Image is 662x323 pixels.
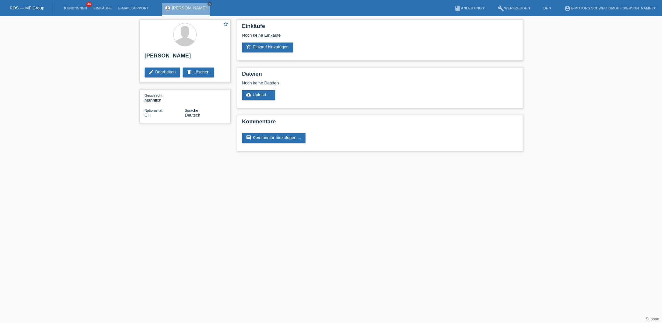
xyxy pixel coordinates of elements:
[185,108,198,112] span: Sprache
[172,6,207,10] a: [PERSON_NAME]
[208,2,211,6] i: close
[242,33,518,43] div: Noch keine Einkäufe
[646,317,659,321] a: Support
[242,81,441,85] div: Noch keine Dateien
[207,2,212,6] a: close
[145,68,180,77] a: editBearbeiten
[115,6,152,10] a: E-Mail Support
[145,53,225,62] h2: [PERSON_NAME]
[242,23,518,33] h2: Einkäufe
[223,21,229,28] a: star_border
[145,93,185,103] div: Männlich
[145,93,162,97] span: Geschlecht
[223,21,229,27] i: star_border
[145,108,162,112] span: Nationalität
[86,2,92,7] span: 34
[242,43,293,52] a: add_shopping_cartEinkauf hinzufügen
[90,6,115,10] a: Einkäufe
[246,92,251,97] i: cloud_upload
[10,6,44,10] a: POS — MF Group
[564,5,571,12] i: account_circle
[454,5,461,12] i: book
[61,6,90,10] a: Kund*innen
[185,113,201,118] span: Deutsch
[242,133,306,143] a: commentKommentar hinzufügen ...
[494,6,534,10] a: buildWerkzeuge ▾
[246,44,251,50] i: add_shopping_cart
[451,6,488,10] a: bookAnleitung ▾
[242,90,276,100] a: cloud_uploadUpload ...
[149,69,154,75] i: edit
[540,6,554,10] a: DE ▾
[561,6,659,10] a: account_circleE-Motors Schweiz GmbH - [PERSON_NAME] ▾
[183,68,214,77] a: deleteLöschen
[187,69,192,75] i: delete
[498,5,504,12] i: build
[242,118,518,128] h2: Kommentare
[246,135,251,140] i: comment
[145,113,151,118] span: Schweiz
[242,71,518,81] h2: Dateien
